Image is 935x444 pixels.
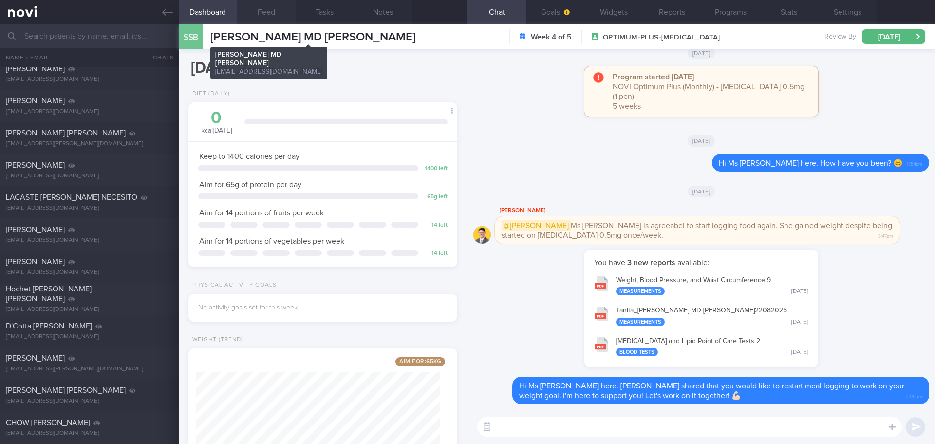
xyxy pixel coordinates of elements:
[176,19,206,56] div: SSB
[6,398,173,405] div: [EMAIL_ADDRESS][DOMAIN_NAME]
[791,288,808,295] div: [DATE]
[6,285,92,303] span: Hochet [PERSON_NAME] [PERSON_NAME]
[502,220,892,239] span: Ms [PERSON_NAME] is agreeabel to start logging food again. She gained weight despite being starte...
[6,193,137,201] span: LACASTE [PERSON_NAME] NECESITO
[862,29,925,44] button: [DATE]
[188,282,277,289] div: Physical Activity Goals
[199,181,301,189] span: Aim for 65g of protein per day
[613,83,804,100] span: NOVI Optimum Plus (Monthly) - [MEDICAL_DATA] 0.5mg (1 pen)
[6,140,173,148] div: [EMAIL_ADDRESS][PERSON_NAME][DOMAIN_NAME]
[878,231,893,240] span: 9:47am
[791,319,808,326] div: [DATE]
[616,287,665,295] div: Measurements
[625,259,677,267] strong: 3 new reports
[6,76,173,83] div: [EMAIL_ADDRESS][DOMAIN_NAME]
[907,158,922,168] span: 11:54am
[531,32,572,42] strong: Week 4 of 5
[495,205,929,216] div: [PERSON_NAME]
[6,386,126,394] span: [PERSON_NAME] [PERSON_NAME]
[906,391,922,400] span: 2:05pm
[6,366,173,373] div: [EMAIL_ADDRESS][PERSON_NAME][DOMAIN_NAME]
[589,270,813,301] button: Weight, Blood Pressure, and Waist Circumference 9 Measurements [DATE]
[616,337,808,357] div: [MEDICAL_DATA] and Lipid Point of Care Tests 2
[613,102,641,110] span: 5 weeks
[6,258,65,266] span: [PERSON_NAME]
[423,250,448,257] div: 14 left
[6,306,173,313] div: [EMAIL_ADDRESS][DOMAIN_NAME]
[616,276,808,296] div: Weight, Blood Pressure, and Waist Circumference 9
[198,110,235,127] div: 0
[589,300,813,331] button: Tanita_[PERSON_NAME] MD [PERSON_NAME]22082025 Measurements [DATE]
[613,73,694,81] strong: Program started [DATE]
[6,226,65,233] span: [PERSON_NAME]
[6,269,173,276] div: [EMAIL_ADDRESS][DOMAIN_NAME]
[502,220,571,231] span: @[PERSON_NAME]
[519,382,904,400] span: Hi Ms [PERSON_NAME] here. [PERSON_NAME] shared that you would like to restart meal logging to wor...
[594,258,808,268] p: You have available:
[423,193,448,201] div: 65 g left
[719,159,903,167] span: Hi Ms [PERSON_NAME] here. How have you been? 😊
[188,336,243,344] div: Weight (Trend)
[6,108,173,116] div: [EMAIL_ADDRESS][DOMAIN_NAME]
[688,47,715,59] span: [DATE]
[616,318,665,326] div: Measurements
[688,135,715,147] span: [DATE]
[589,331,813,362] button: [MEDICAL_DATA] and Lipid Point of Care Tests 2 Blood Tests [DATE]
[6,333,173,341] div: [EMAIL_ADDRESS][DOMAIN_NAME]
[6,322,92,330] span: D'Cotta [PERSON_NAME]
[6,97,65,105] span: [PERSON_NAME]
[6,430,173,437] div: [EMAIL_ADDRESS][DOMAIN_NAME]
[423,222,448,229] div: 14 left
[603,33,720,42] span: OPTIMUM-PLUS-[MEDICAL_DATA]
[188,90,230,97] div: Diet (Daily)
[6,161,65,169] span: [PERSON_NAME]
[199,209,324,217] span: Aim for 14 portions of fruits per week
[6,173,173,180] div: [EMAIL_ADDRESS][DOMAIN_NAME]
[210,31,415,43] span: [PERSON_NAME] MD [PERSON_NAME]
[6,419,90,426] span: CHOW [PERSON_NAME]
[423,165,448,173] div: 1400 left
[198,304,448,312] div: No activity goals set for this week
[616,307,808,326] div: Tanita_ [PERSON_NAME] MD [PERSON_NAME] 22082025
[688,186,715,197] span: [DATE]
[395,357,445,366] span: Aim for: 65 kg
[199,237,344,245] span: Aim for 14 portions of vegetables per week
[791,349,808,356] div: [DATE]
[6,205,173,212] div: [EMAIL_ADDRESS][DOMAIN_NAME]
[824,33,856,41] span: Review By
[198,110,235,135] div: kcal [DATE]
[6,354,65,362] span: [PERSON_NAME]
[6,237,173,244] div: [EMAIL_ADDRESS][DOMAIN_NAME]
[199,153,299,160] span: Keep to 1400 calories per day
[140,48,179,67] button: Chats
[616,348,658,356] div: Blood Tests
[6,65,65,73] span: [PERSON_NAME]
[6,129,126,137] span: [PERSON_NAME] [PERSON_NAME]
